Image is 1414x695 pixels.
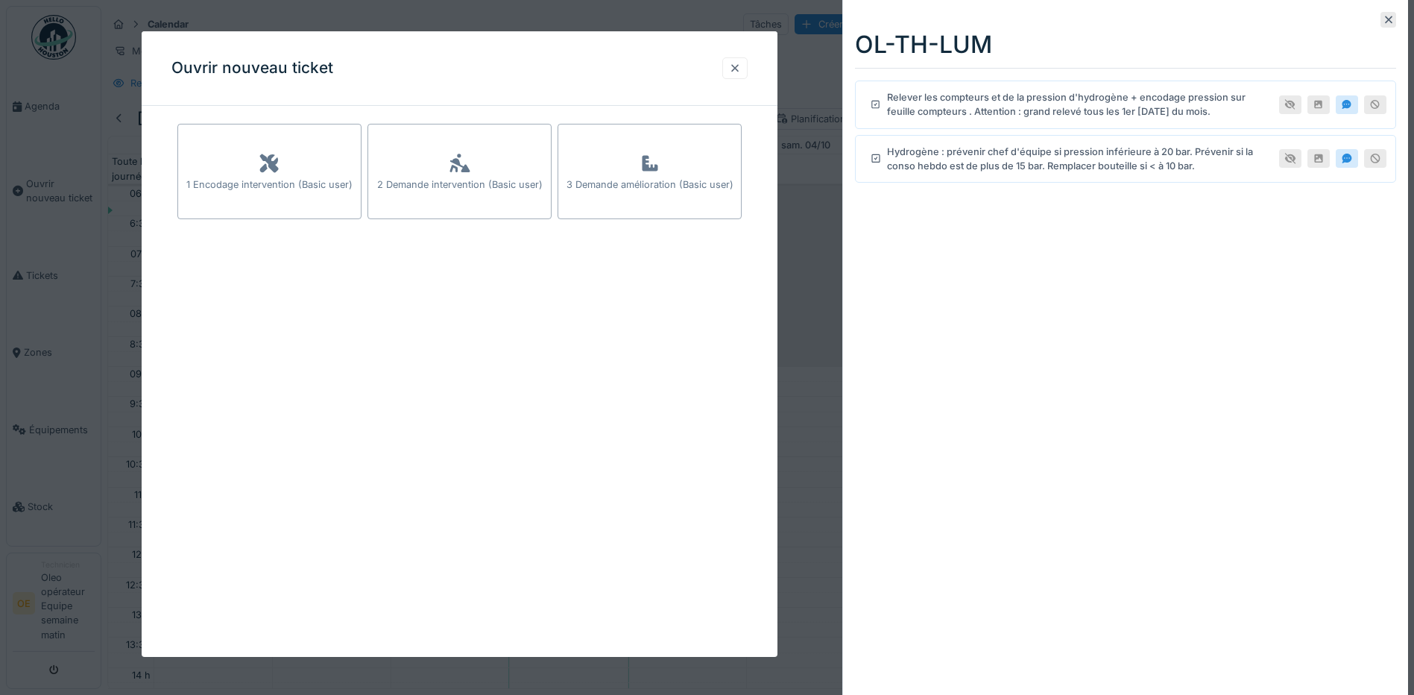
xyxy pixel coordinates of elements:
div: 3 Demande amélioration (Basic user) [566,177,733,192]
div: 2 Demande intervention (Basic user) [377,177,543,192]
div: 1 Encodage intervention (Basic user) [186,177,353,192]
div: Relever les compteurs et de la pression d'hydrogène + encodage pression sur feuille compteurs . A... [865,90,1273,119]
div: Hydrogène : prévenir chef d'équipe si pression inférieure à 20 bar. Prévenir si la conso hebdo es... [865,145,1273,173]
h2: OL-TH-LUM [855,31,1396,59]
h3: Ouvrir nouveau ticket [171,59,333,78]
